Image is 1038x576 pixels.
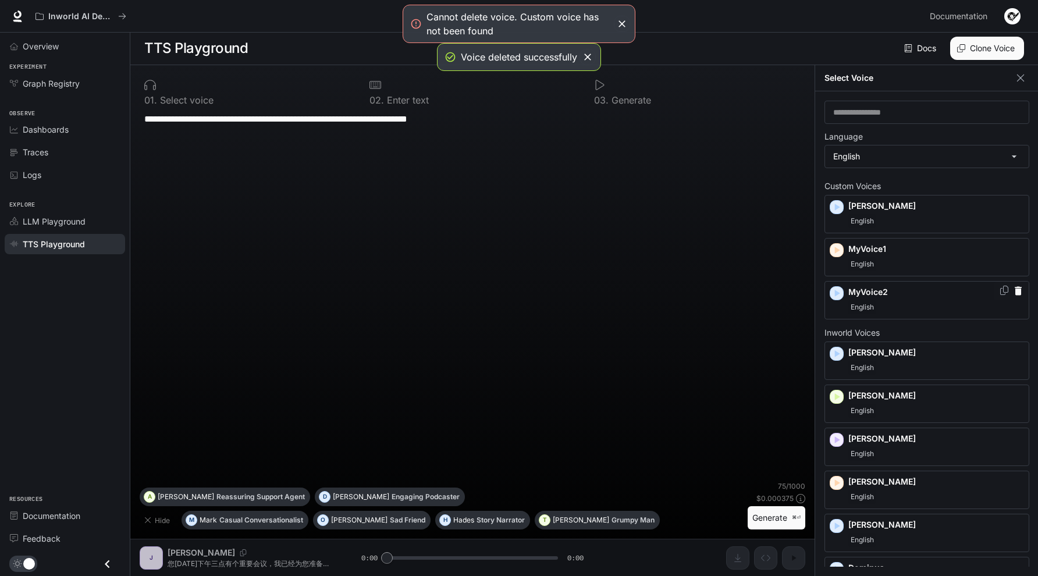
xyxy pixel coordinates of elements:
[594,95,609,105] p: 0 3 .
[144,95,157,105] p: 0 1 .
[5,142,125,162] a: Traces
[144,37,248,60] h1: TTS Playground
[848,490,876,504] span: English
[925,5,996,28] a: Documentation
[848,347,1024,358] p: [PERSON_NAME]
[612,517,655,524] p: Grumpy Man
[144,488,155,506] div: A
[453,517,474,524] p: Hades
[23,123,69,136] span: Dashboards
[5,73,125,94] a: Graph Registry
[848,447,876,461] span: English
[848,286,1024,298] p: MyVoice2
[435,511,530,529] button: HHadesStory Narrator
[848,562,1024,574] p: Dominus
[756,493,794,503] p: $ 0.000375
[848,404,876,418] span: English
[848,390,1024,401] p: [PERSON_NAME]
[848,476,1024,488] p: [PERSON_NAME]
[23,40,59,52] span: Overview
[950,37,1024,60] button: Clone Voice
[186,511,197,529] div: M
[315,488,465,506] button: D[PERSON_NAME]Engaging Podcaster
[331,517,388,524] p: [PERSON_NAME]
[426,10,612,38] div: Cannot delete voice. Custom voice has not been found
[140,488,310,506] button: A[PERSON_NAME]Reassuring Support Agent
[5,506,125,526] a: Documentation
[748,506,805,530] button: Generate⌘⏎
[157,95,214,105] p: Select voice
[390,517,425,524] p: Sad Friend
[5,36,125,56] a: Overview
[392,493,460,500] p: Engaging Podcaster
[23,215,86,227] span: LLM Playground
[140,511,177,529] button: Hide
[824,182,1029,190] p: Custom Voices
[23,532,61,545] span: Feedback
[824,133,863,141] p: Language
[998,286,1010,295] button: Copy Voice ID
[319,488,330,506] div: D
[477,517,525,524] p: Story Narrator
[609,95,651,105] p: Generate
[848,533,876,547] span: English
[5,165,125,185] a: Logs
[158,493,214,500] p: [PERSON_NAME]
[848,257,876,271] span: English
[5,234,125,254] a: TTS Playground
[824,329,1029,337] p: Inworld Voices
[313,511,431,529] button: O[PERSON_NAME]Sad Friend
[848,243,1024,255] p: MyVoice1
[216,493,305,500] p: Reassuring Support Agent
[5,528,125,549] a: Feedback
[23,146,48,158] span: Traces
[825,145,1029,168] div: English
[219,517,303,524] p: Casual Conversationalist
[5,211,125,232] a: LLM Playground
[848,433,1024,445] p: [PERSON_NAME]
[539,511,550,529] div: T
[778,481,805,491] p: 75 / 1000
[5,119,125,140] a: Dashboards
[535,511,660,529] button: T[PERSON_NAME]Grumpy Man
[848,519,1024,531] p: [PERSON_NAME]
[930,9,987,24] span: Documentation
[440,511,450,529] div: H
[23,169,41,181] span: Logs
[848,200,1024,212] p: [PERSON_NAME]
[318,511,328,529] div: O
[200,517,217,524] p: Mark
[369,95,384,105] p: 0 2 .
[1001,5,1024,28] button: User avatar
[848,300,876,314] span: English
[48,12,113,22] p: Inworld AI Demos
[94,552,120,576] button: Close drawer
[384,95,429,105] p: Enter text
[182,511,308,529] button: MMarkCasual Conversationalist
[848,214,876,228] span: English
[1004,8,1021,24] img: User avatar
[30,5,131,28] button: All workspaces
[23,557,35,570] span: Dark mode toggle
[902,37,941,60] a: Docs
[848,361,876,375] span: English
[461,50,577,64] div: Voice deleted successfully
[333,493,389,500] p: [PERSON_NAME]
[792,514,801,521] p: ⌘⏎
[23,238,85,250] span: TTS Playground
[23,510,80,522] span: Documentation
[23,77,80,90] span: Graph Registry
[553,517,609,524] p: [PERSON_NAME]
